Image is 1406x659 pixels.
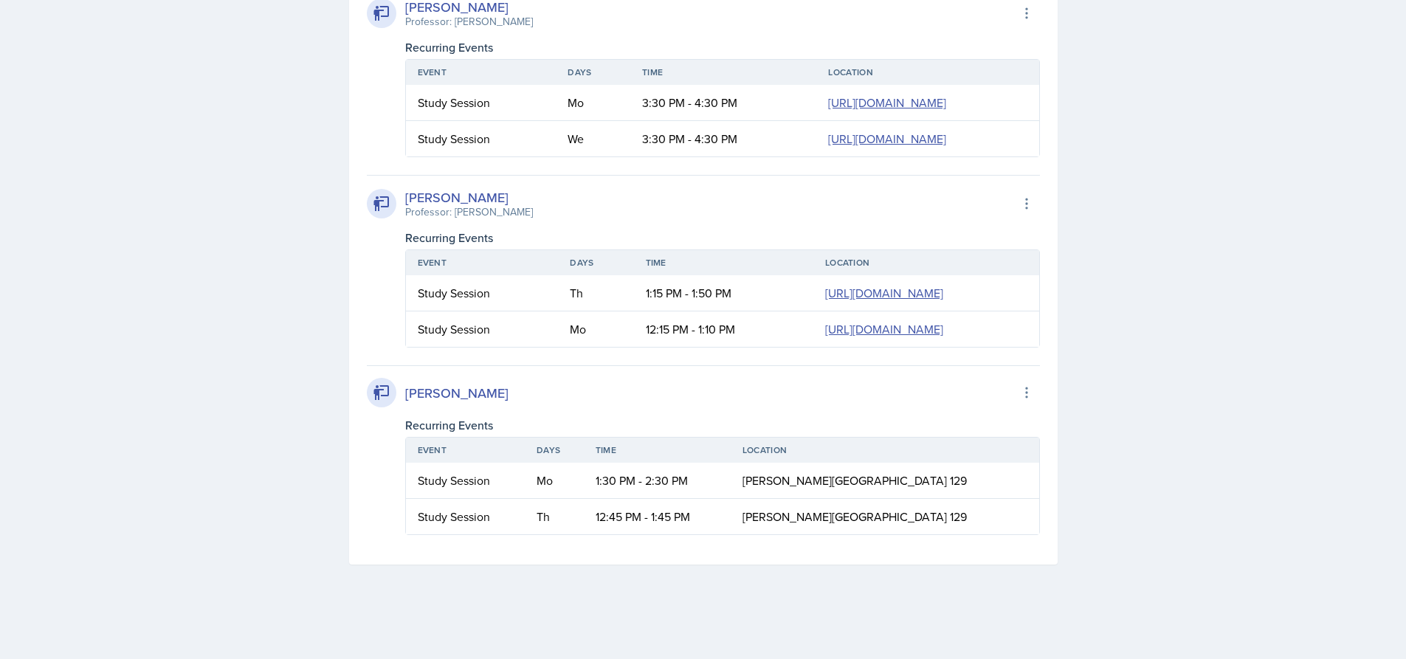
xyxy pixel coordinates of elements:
div: Study Session [418,130,545,148]
td: 1:30 PM - 2:30 PM [584,463,731,499]
td: We [556,121,630,156]
th: Time [634,250,813,275]
td: 3:30 PM - 4:30 PM [630,121,816,156]
a: [URL][DOMAIN_NAME] [828,94,946,111]
td: Th [525,499,584,534]
th: Event [406,438,525,463]
th: Time [584,438,731,463]
th: Event [406,250,559,275]
th: Location [813,250,1039,275]
td: Mo [558,311,633,347]
th: Days [525,438,584,463]
div: [PERSON_NAME] [405,383,509,403]
td: 1:15 PM - 1:50 PM [634,275,813,311]
th: Days [558,250,633,275]
div: Study Session [418,284,547,302]
a: [URL][DOMAIN_NAME] [825,285,943,301]
th: Location [816,60,1038,85]
div: Study Session [418,94,545,111]
th: Days [556,60,630,85]
div: [PERSON_NAME] [405,187,533,207]
td: Th [558,275,633,311]
span: [PERSON_NAME][GEOGRAPHIC_DATA] 129 [742,508,967,525]
td: 12:15 PM - 1:10 PM [634,311,813,347]
td: 12:45 PM - 1:45 PM [584,499,731,534]
a: [URL][DOMAIN_NAME] [825,321,943,337]
div: Recurring Events [405,38,1040,56]
th: Time [630,60,816,85]
td: Mo [525,463,584,499]
span: [PERSON_NAME][GEOGRAPHIC_DATA] 129 [742,472,967,489]
th: Location [731,438,1039,463]
div: Professor: [PERSON_NAME] [405,14,533,30]
div: Professor: [PERSON_NAME] [405,204,533,220]
a: [URL][DOMAIN_NAME] [828,131,946,147]
div: Study Session [418,472,514,489]
th: Event [406,60,556,85]
div: Recurring Events [405,416,1040,434]
td: 3:30 PM - 4:30 PM [630,85,816,121]
div: Recurring Events [405,229,1040,246]
td: Mo [556,85,630,121]
div: Study Session [418,320,547,338]
div: Study Session [418,508,514,525]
